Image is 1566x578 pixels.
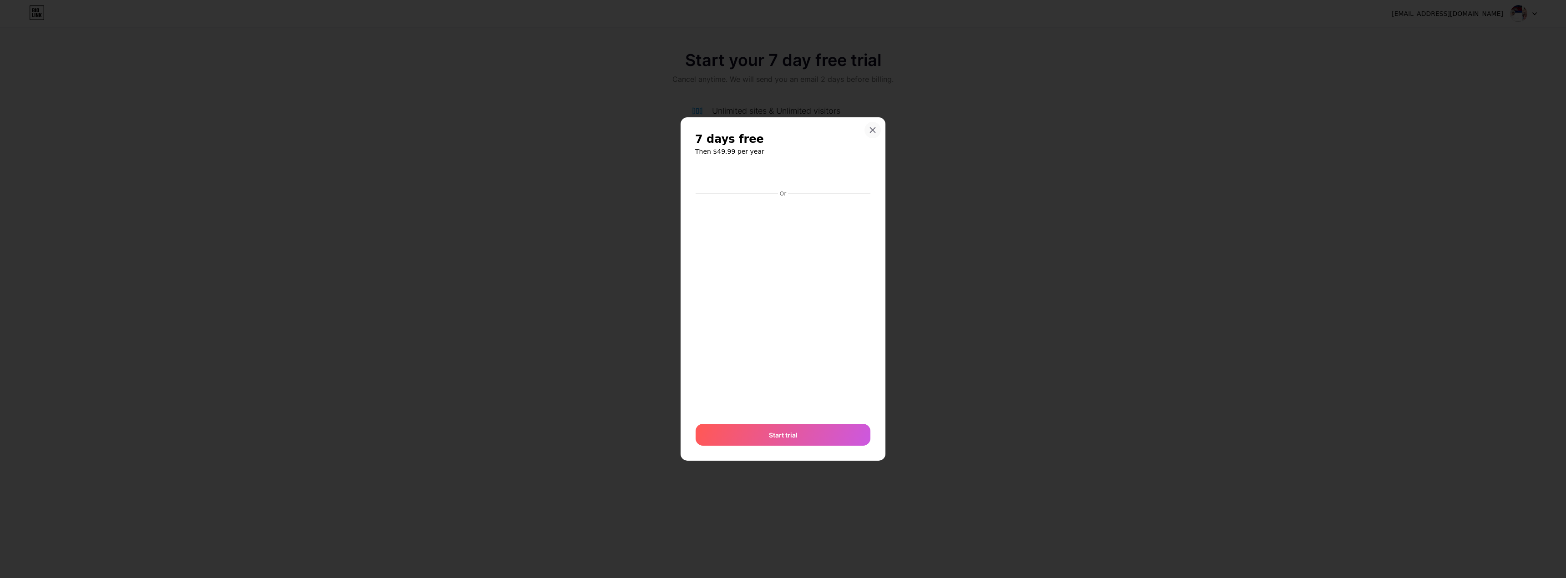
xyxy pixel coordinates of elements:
span: Start trial [769,430,798,440]
div: Or [778,190,788,197]
iframe: Secure payment button frame [696,166,870,187]
span: 7 days free [695,132,764,146]
iframe: Secure payment input frame [694,198,872,415]
h6: Then $49.99 per year [695,147,871,156]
